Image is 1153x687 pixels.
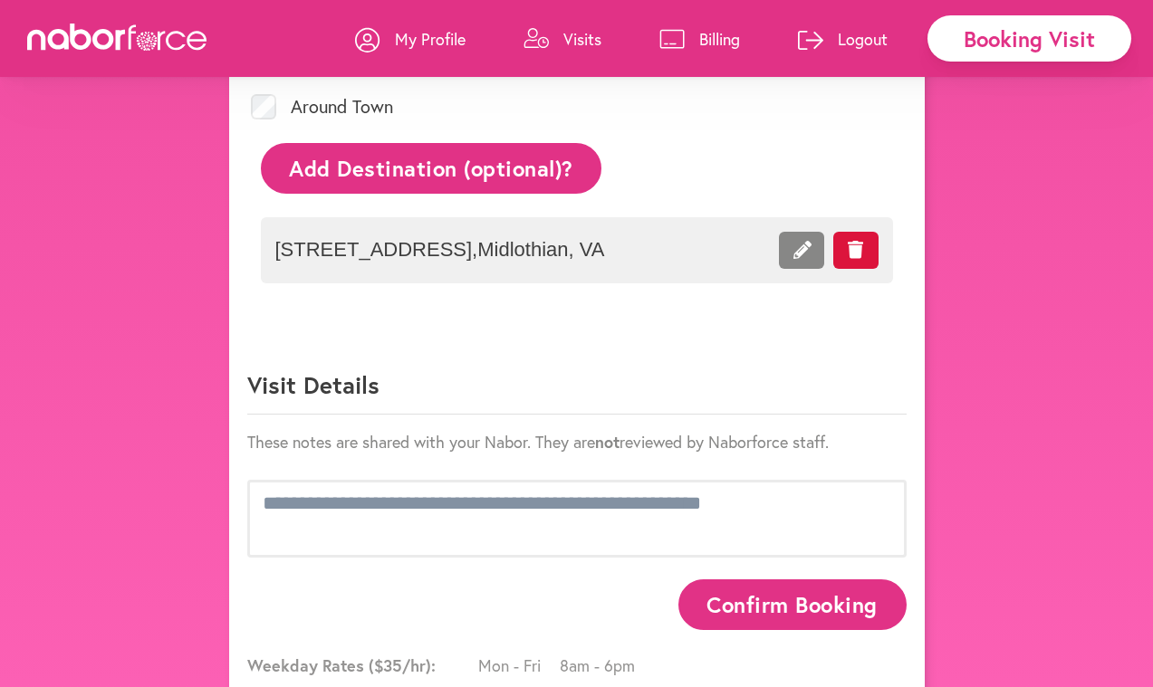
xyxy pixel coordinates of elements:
[355,12,466,66] a: My Profile
[247,431,907,453] p: These notes are shared with your Nabor. They are reviewed by Naborforce staff.
[261,143,602,193] button: Add Destination (optional)?
[699,28,740,50] p: Billing
[798,12,888,66] a: Logout
[275,238,674,262] span: [STREET_ADDRESS] , Midlothian , VA
[524,12,601,66] a: Visits
[247,369,907,415] p: Visit Details
[291,98,393,116] label: Around Town
[678,579,907,629] button: Confirm Booking
[838,28,888,50] p: Logout
[659,12,740,66] a: Billing
[560,654,641,676] span: 8am - 6pm
[563,28,601,50] p: Visits
[247,654,474,676] span: Weekday Rates
[595,431,620,453] strong: not
[927,15,1131,62] div: Booking Visit
[395,28,466,50] p: My Profile
[478,654,560,676] span: Mon - Fri
[369,654,436,676] span: ($ 35 /hr):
